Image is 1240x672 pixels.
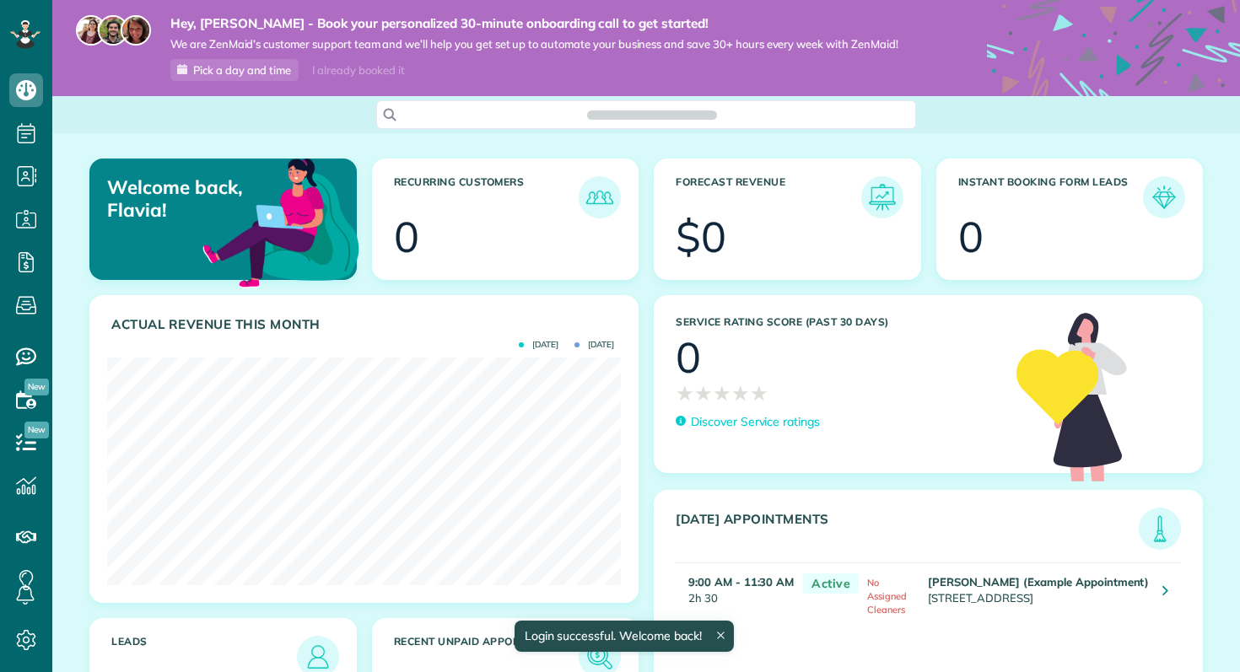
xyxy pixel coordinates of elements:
td: [STREET_ADDRESS] [924,562,1151,623]
span: Pick a day and time [193,63,291,77]
strong: Hey, [PERSON_NAME] - Book your personalized 30-minute onboarding call to get started! [170,15,898,32]
h3: Forecast Revenue [676,176,861,218]
p: Welcome back, Flavia! [107,176,269,221]
h3: Recurring Customers [394,176,580,218]
span: ★ [750,379,768,408]
img: jorge-587dff0eeaa6aab1f244e6dc62b8924c3b6ad411094392a53c71c6c4a576187d.jpg [98,15,128,46]
span: No Assigned Cleaners [867,577,907,616]
img: maria-72a9807cf96188c08ef61303f053569d2e2a8a1cde33d635c8a3ac13582a053d.jpg [76,15,106,46]
img: michelle-19f622bdf1676172e81f8f8fba1fb50e276960ebfe0243fe18214015130c80e4.jpg [121,15,151,46]
a: Pick a day and time [170,59,299,81]
h3: Instant Booking Form Leads [958,176,1144,218]
img: icon_form_leads-04211a6a04a5b2264e4ee56bc0799ec3eb69b7e499cbb523a139df1d13a81ae0.png [1147,180,1181,214]
span: ★ [731,379,750,408]
div: Login successful. Welcome back! [514,621,733,652]
span: New [24,379,49,395]
div: $0 [676,216,726,258]
span: New [24,422,49,438]
img: dashboard_welcome-42a62b7d889689a78055ac9021e634bf52bae3f8056760290aed330b23ab8690.png [199,139,363,303]
span: Active [803,573,859,594]
h3: [DATE] Appointments [676,512,1139,550]
strong: [PERSON_NAME] (Example Appointment) [928,575,1150,589]
p: Discover Service ratings [691,413,820,431]
span: We are ZenMaid’s customer support team and we’ll help you get set up to automate your business an... [170,37,898,51]
span: ★ [713,379,731,408]
h3: Actual Revenue this month [111,317,621,332]
span: ★ [676,379,694,408]
strong: 9:00 AM - 11:30 AM [688,575,794,589]
span: [DATE] [519,341,558,349]
span: ★ [694,379,713,408]
h3: Service Rating score (past 30 days) [676,316,1000,328]
td: 2h 30 [676,562,795,623]
img: icon_todays_appointments-901f7ab196bb0bea1936b74009e4eb5ffbc2d2711fa7634e0d609ed5ef32b18b.png [1143,512,1177,546]
span: Search ZenMaid… [604,106,699,123]
div: 0 [958,216,984,258]
div: I already booked it [302,60,414,81]
a: Discover Service ratings [676,413,820,431]
div: 0 [394,216,419,258]
div: 0 [676,336,701,379]
img: icon_forecast_revenue-8c13a41c7ed35a8dcfafea3cbb826a0462acb37728057bba2d056411b612bbbe.png [865,180,899,214]
span: [DATE] [574,341,614,349]
img: icon_recurring_customers-cf858462ba22bcd05b5a5880d41d6543d210077de5bb9ebc9590e49fd87d84ed.png [583,180,617,214]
